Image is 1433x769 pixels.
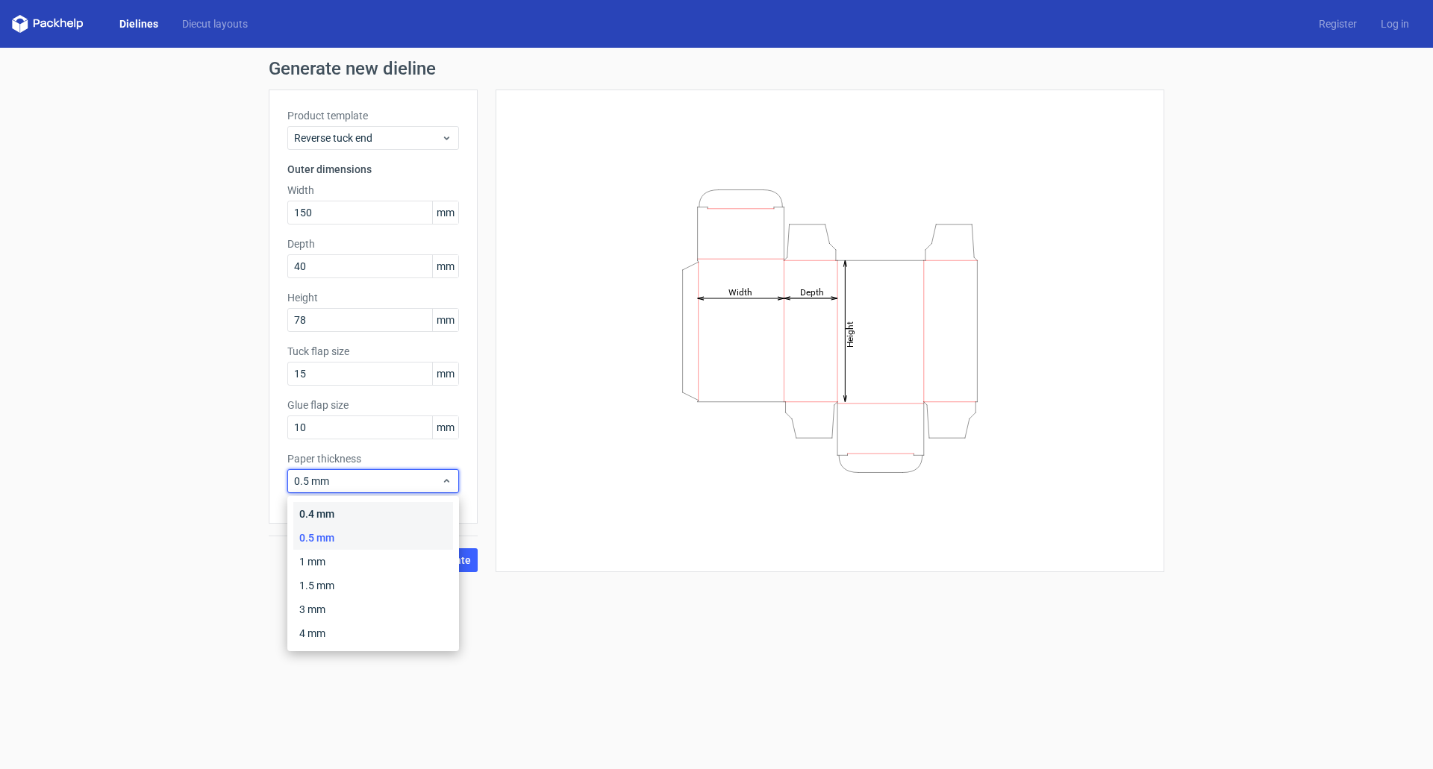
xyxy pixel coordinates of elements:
tspan: Height [845,321,855,347]
label: Glue flap size [287,398,459,412]
div: 1 mm [293,550,453,574]
a: Diecut layouts [170,16,260,31]
a: Register [1307,16,1369,31]
h3: Outer dimensions [287,162,459,177]
span: 0.5 mm [294,474,441,489]
span: mm [432,362,458,385]
span: mm [432,201,458,224]
div: 1.5 mm [293,574,453,597]
label: Depth [287,236,459,251]
span: mm [432,416,458,439]
span: Reverse tuck end [294,131,441,145]
div: 4 mm [293,621,453,645]
div: 3 mm [293,597,453,621]
a: Dielines [107,16,170,31]
tspan: Width [728,286,752,297]
span: mm [432,255,458,277]
label: Width [287,183,459,198]
label: Tuck flap size [287,344,459,359]
label: Paper thickness [287,451,459,466]
div: 0.5 mm [293,526,453,550]
div: 0.4 mm [293,502,453,526]
label: Product template [287,108,459,123]
tspan: Depth [800,286,824,297]
a: Log in [1369,16,1421,31]
label: Height [287,290,459,305]
span: mm [432,309,458,331]
h1: Generate new dieline [269,60,1164,78]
